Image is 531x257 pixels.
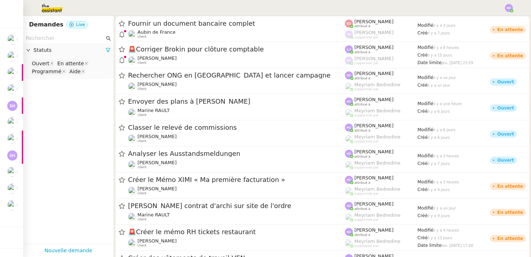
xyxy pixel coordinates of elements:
[417,235,428,240] span: Créé
[7,134,17,144] img: users%2FTDxDvmCjFdN3QFePFNGdQUcJcQk1%2Favatar%2F0cfb3a67-8790-4592-a9ec-92226c678442
[128,161,136,169] img: users%2Fa6PbEmLwvGXylUqKytRPpDpAx153%2Favatar%2Ffanny.png
[128,108,345,117] app-user-detailed-label: client
[417,206,433,211] span: Modifié
[354,218,379,222] span: suppervisé par
[345,202,353,210] img: svg
[428,53,452,57] span: il y a 15 jours
[7,67,17,78] img: users%2FSclkIUIAuBOhhDrbgjtrSikBoD03%2Favatar%2F48cbc63d-a03d-4817-b5bf-7f7aeed5f2a9
[128,187,136,195] img: users%2FIoBAolhPL9cNaVKpLOfSBrcGcwi2%2Favatar%2F50a6465f-3fe2-4509-b080-1d8d3f65d641
[345,109,353,117] img: users%2FaellJyylmXSg4jqeVbanehhyYJm1%2Favatar%2Fprofile-pic%20(4).png
[505,4,513,12] img: svg
[417,23,433,28] span: Modifié
[354,201,394,207] span: [PERSON_NAME]
[345,213,353,221] img: users%2FaellJyylmXSg4jqeVbanehhyYJm1%2Favatar%2Fprofile-pic%20(4).png
[345,227,417,237] app-user-label: attribué à
[417,75,433,80] span: Modifié
[428,136,450,140] span: il y a 6 jours
[417,153,433,158] span: Modifié
[354,76,370,80] span: attribué à
[137,186,177,191] span: [PERSON_NAME]
[7,167,17,177] img: users%2FNmPW3RcGagVdwlUj0SIRjiM8zA23%2Favatar%2Fb3e8f68e-88d8-429d-a2bd-00fb6f2d12db
[137,212,170,217] span: Marine RAULT
[128,29,345,39] app-user-detailed-label: client
[354,192,379,196] span: suppervisé par
[345,228,353,236] img: svg
[128,203,345,209] span: [PERSON_NAME] contrat d'archi sur site de l'ordre
[345,108,417,117] app-user-label: suppervisé par
[417,161,428,166] span: Créé
[433,102,462,106] span: il y a une heure
[354,233,370,237] span: attribué à
[137,244,147,248] span: client
[497,80,514,84] div: Ouvert
[417,187,428,192] span: Créé
[354,123,394,128] span: [PERSON_NAME]
[428,236,452,240] span: il y a 13 jours
[128,56,136,64] img: users%2F0zQGGmvZECeMseaPawnreYAQQyS2%2Favatar%2Feddadf8a-b06f-4db9-91c4-adeed775bb0f
[137,113,147,117] span: client
[128,239,136,247] img: users%2FIoBAolhPL9cNaVKpLOfSBrcGcwi2%2Favatar%2F50a6465f-3fe2-4509-b080-1d8d3f65d641
[497,132,514,136] div: Ouvert
[137,29,176,35] span: Aubin de France
[345,71,353,79] img: svg
[137,160,177,165] span: [PERSON_NAME]
[7,117,17,127] img: users%2FWH1OB8fxGAgLOjAz1TtlPPgOcGL2%2Favatar%2F32e28291-4026-4208-b892-04f74488d877
[128,160,345,169] app-user-detailed-label: client
[128,134,136,142] img: users%2FNmPW3RcGagVdwlUj0SIRjiM8zA23%2Favatar%2Fb3e8f68e-88d8-429d-a2bd-00fb6f2d12db
[128,212,345,221] app-user-detailed-label: client
[128,228,136,236] span: 🚨
[69,68,81,75] div: Aide
[345,176,353,184] img: svg
[354,175,394,181] span: [PERSON_NAME]
[354,160,400,166] span: Meyriam Bedredine
[137,82,177,87] span: [PERSON_NAME]
[354,113,379,117] span: suppervisé par
[433,206,456,210] span: il y a un jour
[345,186,417,196] app-user-label: suppervisé par
[128,134,345,143] app-user-detailed-label: client
[128,177,345,183] span: Créer le Mémo XIMI « Ma première facturation »
[7,101,17,111] img: svg
[354,108,400,113] span: Meyriam Bedredine
[57,60,84,67] div: En attente
[45,246,92,255] a: Nouvelle demande
[433,154,459,158] span: il y a 3 heures
[128,20,345,27] span: Fournir un document bancaire complet
[354,103,370,107] span: attribué à
[417,45,433,50] span: Modifié
[354,30,394,35] span: [PERSON_NAME]
[137,108,170,113] span: Marine RAULT
[428,83,450,87] span: il y a un jour
[137,165,147,169] span: client
[354,166,379,170] span: suppervisé par
[128,186,345,195] app-user-detailed-label: client
[137,134,177,139] span: [PERSON_NAME]
[345,97,417,106] app-user-label: attribué à
[7,200,17,210] img: users%2FKPVW5uJ7nAf2BaBJPZnFMauzfh73%2Favatar%2FDigitalCollectionThumbnailHandler.jpeg
[128,30,136,38] img: users%2FSclkIUIAuBOhhDrbgjtrSikBoD03%2Favatar%2F48cbc63d-a03d-4817-b5bf-7f7aeed5f2a9
[428,31,450,35] span: il y a 7 jours
[137,238,177,244] span: [PERSON_NAME]
[345,45,353,53] img: svg
[354,239,400,244] span: Meyriam Bedredine
[354,134,400,140] span: Meyriam Bedredine
[345,123,417,132] app-user-label: attribué à
[345,160,417,170] app-user-label: suppervisé par
[433,128,456,132] span: il y a 6 jours
[497,54,523,58] div: En attente
[345,212,417,222] app-user-label: suppervisé par
[354,207,370,211] span: attribué à
[128,213,136,221] img: users%2Fo4K84Ijfr6OOM0fa5Hz4riIOf4g2%2Favatar%2FChatGPT%20Image%201%20aou%CC%82t%202025%2C%2010_2...
[354,149,394,154] span: [PERSON_NAME]
[417,135,428,140] span: Créé
[128,45,136,53] span: 🚨
[345,30,353,38] img: svg
[354,140,379,144] span: suppervisé par
[137,35,147,39] span: client
[55,60,89,67] nz-select-item: En attente
[433,228,459,232] span: il y a 4 heures
[345,239,353,247] img: users%2FaellJyylmXSg4jqeVbanehhyYJm1%2Favatar%2Fprofile-pic%20(4).png
[32,68,61,75] div: Programmé
[345,45,417,54] app-user-label: attribué à
[354,212,400,218] span: Meyriam Bedredine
